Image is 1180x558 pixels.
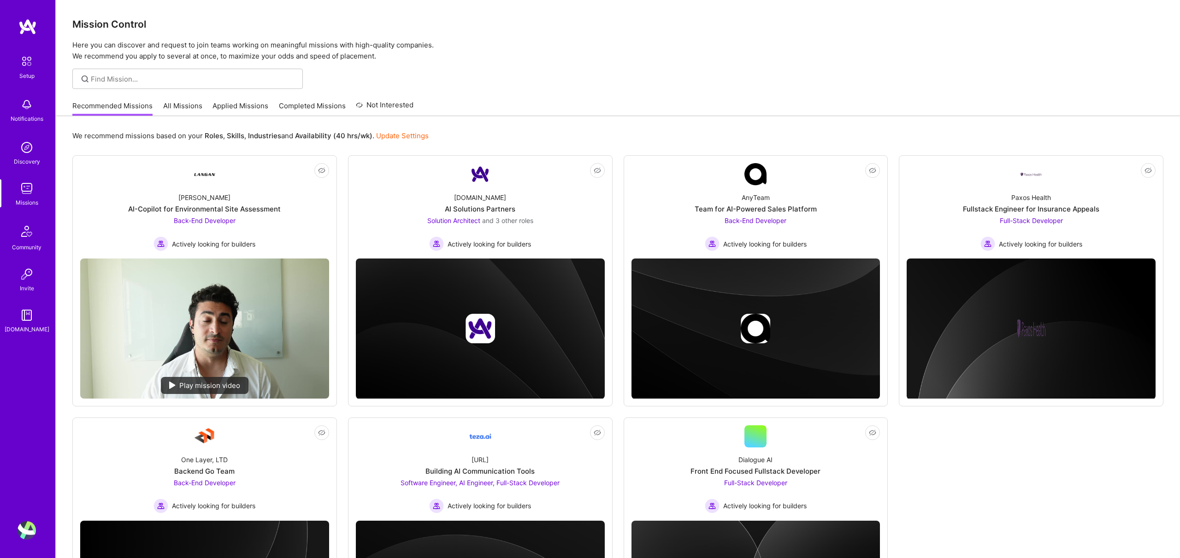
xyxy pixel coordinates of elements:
div: Dialogue AI [738,455,773,464]
span: and 3 other roles [482,217,533,224]
div: One Layer, LTD [181,455,228,464]
div: Building AI Communication Tools [425,466,535,476]
p: We recommend missions based on your , , and . [72,131,429,141]
div: AI-Copilot for Environmental Site Assessment [128,204,281,214]
i: icon EyeClosed [869,167,876,174]
p: Here you can discover and request to join teams working on meaningful missions with high-quality ... [72,40,1163,62]
img: teamwork [18,179,36,198]
img: Actively looking for builders [153,499,168,513]
img: Actively looking for builders [705,499,720,513]
div: [URL] [472,455,489,464]
a: Company LogoAnyTeamTeam for AI-Powered Sales PlatformBack-End Developer Actively looking for buil... [631,163,880,251]
i: icon EyeClosed [1145,167,1152,174]
div: Invite [20,283,34,293]
img: cover [631,258,880,399]
div: Community [12,242,41,252]
i: icon EyeClosed [594,167,601,174]
img: User Avatar [18,521,36,540]
img: Company Logo [469,163,491,185]
a: Company LogoOne Layer, LTDBackend Go TeamBack-End Developer Actively looking for buildersActively... [80,425,329,513]
i: icon EyeClosed [318,167,325,174]
span: Full-Stack Developer [1000,217,1063,224]
img: discovery [18,138,36,157]
img: Company Logo [469,425,491,447]
img: guide book [18,306,36,324]
a: Update Settings [376,131,429,140]
b: Availability (40 hrs/wk) [295,131,372,140]
a: Company Logo[PERSON_NAME]AI-Copilot for Environmental Site AssessmentBack-End Developer Actively ... [80,163,329,251]
div: Team for AI-Powered Sales Platform [695,204,817,214]
div: Discovery [14,157,40,166]
span: Actively looking for builders [172,239,255,249]
img: Company Logo [744,163,767,185]
img: Invite [18,265,36,283]
img: Actively looking for builders [429,236,444,251]
img: Company logo [466,314,495,343]
img: play [169,382,176,389]
a: Company Logo[DOMAIN_NAME]AI Solutions PartnersSolution Architect and 3 other rolesActively lookin... [356,163,605,251]
span: Back-End Developer [174,217,236,224]
div: Paxos Health [1011,193,1051,202]
img: No Mission [80,258,329,399]
span: Actively looking for builders [723,501,807,511]
img: Company logo [741,314,770,343]
span: Software Engineer, AI Engineer, Full-Stack Developer [401,479,560,487]
div: Backend Go Team [174,466,235,476]
b: Industries [248,131,281,140]
img: Company Logo [1020,172,1042,177]
a: User Avatar [15,521,38,540]
img: Actively looking for builders [153,236,168,251]
div: Fullstack Engineer for Insurance Appeals [963,204,1099,214]
img: Company Logo [194,425,216,447]
input: Find Mission... [91,74,296,84]
a: Applied Missions [212,101,268,116]
img: cover [907,258,1156,399]
i: icon EyeClosed [594,429,601,436]
a: Recommended Missions [72,101,153,116]
img: Actively looking for builders [980,236,995,251]
div: Front End Focused Fullstack Developer [690,466,820,476]
div: Missions [16,198,38,207]
span: Back-End Developer [174,479,236,487]
span: Actively looking for builders [448,501,531,511]
img: Actively looking for builders [705,236,720,251]
span: Back-End Developer [725,217,786,224]
i: icon EyeClosed [869,429,876,436]
div: Play mission video [161,377,248,394]
a: Dialogue AIFront End Focused Fullstack DeveloperFull-Stack Developer Actively looking for builder... [631,425,880,513]
a: Company Logo[URL]Building AI Communication ToolsSoftware Engineer, AI Engineer, Full-Stack Develo... [356,425,605,513]
a: All Missions [163,101,202,116]
span: Actively looking for builders [172,501,255,511]
a: Not Interested [356,100,413,116]
div: AnyTeam [742,193,770,202]
span: Solution Architect [427,217,480,224]
img: Community [16,220,38,242]
img: logo [18,18,37,35]
b: Skills [227,131,244,140]
img: Company Logo [194,163,216,185]
a: Company LogoPaxos HealthFullstack Engineer for Insurance AppealsFull-Stack Developer Actively loo... [907,163,1156,251]
b: Roles [205,131,223,140]
img: Company logo [1016,314,1046,343]
div: Setup [19,71,35,81]
img: bell [18,95,36,114]
a: Completed Missions [279,101,346,116]
img: cover [356,258,605,399]
div: [DOMAIN_NAME] [5,324,49,334]
span: Actively looking for builders [999,239,1082,249]
h3: Mission Control [72,18,1163,30]
span: Actively looking for builders [723,239,807,249]
div: [DOMAIN_NAME] [454,193,506,202]
div: [PERSON_NAME] [178,193,230,202]
div: AI Solutions Partners [445,204,515,214]
span: Full-Stack Developer [724,479,787,487]
div: Notifications [11,114,43,123]
i: icon EyeClosed [318,429,325,436]
img: setup [17,52,36,71]
img: Actively looking for builders [429,499,444,513]
span: Actively looking for builders [448,239,531,249]
i: icon SearchGrey [80,74,90,84]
